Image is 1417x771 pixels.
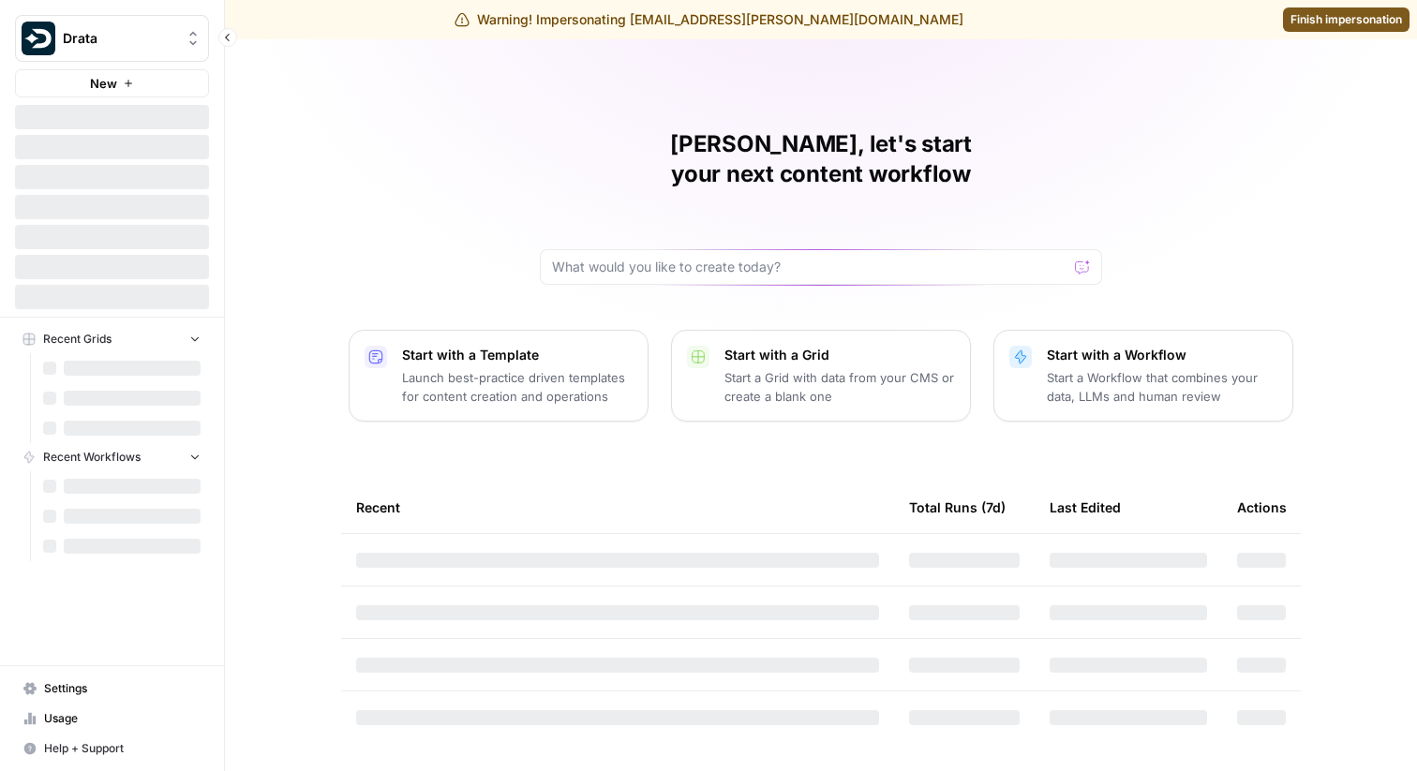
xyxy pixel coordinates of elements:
[402,346,633,364] p: Start with a Template
[356,482,879,533] div: Recent
[1237,482,1287,533] div: Actions
[44,740,201,757] span: Help + Support
[90,74,117,93] span: New
[15,704,209,734] a: Usage
[15,15,209,62] button: Workspace: Drata
[1283,7,1410,32] a: Finish impersonation
[1047,368,1277,406] p: Start a Workflow that combines your data, LLMs and human review
[671,330,971,422] button: Start with a GridStart a Grid with data from your CMS or create a blank one
[44,710,201,727] span: Usage
[1290,11,1402,28] span: Finish impersonation
[43,449,141,466] span: Recent Workflows
[993,330,1293,422] button: Start with a WorkflowStart a Workflow that combines your data, LLMs and human review
[15,325,209,353] button: Recent Grids
[63,29,176,48] span: Drata
[22,22,55,55] img: Drata Logo
[1050,482,1121,533] div: Last Edited
[43,331,112,348] span: Recent Grids
[15,443,209,471] button: Recent Workflows
[1047,346,1277,364] p: Start with a Workflow
[15,734,209,764] button: Help + Support
[724,368,955,406] p: Start a Grid with data from your CMS or create a blank one
[402,368,633,406] p: Launch best-practice driven templates for content creation and operations
[44,680,201,697] span: Settings
[724,346,955,364] p: Start with a Grid
[455,10,963,29] div: Warning! Impersonating [EMAIL_ADDRESS][PERSON_NAME][DOMAIN_NAME]
[15,674,209,704] a: Settings
[349,330,649,422] button: Start with a TemplateLaunch best-practice driven templates for content creation and operations
[15,69,209,97] button: New
[540,129,1102,189] h1: [PERSON_NAME], let's start your next content workflow
[909,482,1006,533] div: Total Runs (7d)
[552,258,1067,276] input: What would you like to create today?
